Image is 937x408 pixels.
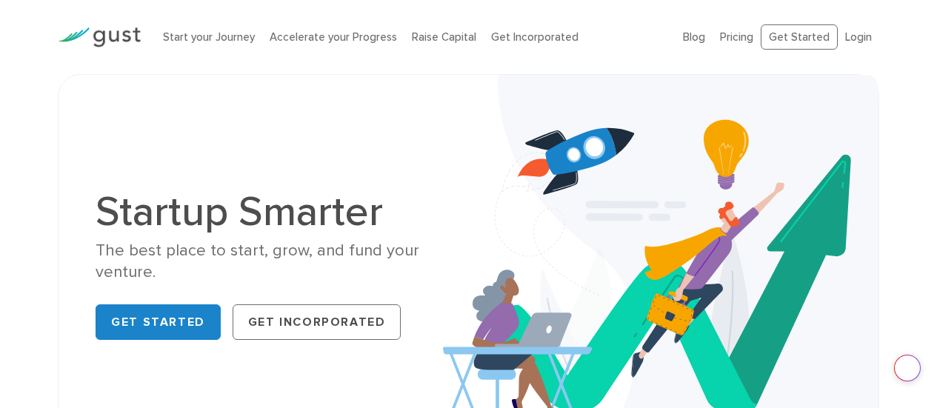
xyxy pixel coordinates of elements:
div: The best place to start, grow, and fund your venture. [96,240,457,284]
a: Get Incorporated [233,304,401,340]
a: Get Incorporated [491,30,578,44]
a: Get Started [761,24,838,50]
a: Login [845,30,872,44]
img: Gust Logo [58,27,141,47]
a: Start your Journey [163,30,255,44]
h1: Startup Smarter [96,191,457,233]
a: Accelerate your Progress [270,30,397,44]
a: Blog [683,30,705,44]
a: Pricing [720,30,753,44]
a: Raise Capital [412,30,476,44]
a: Get Started [96,304,221,340]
